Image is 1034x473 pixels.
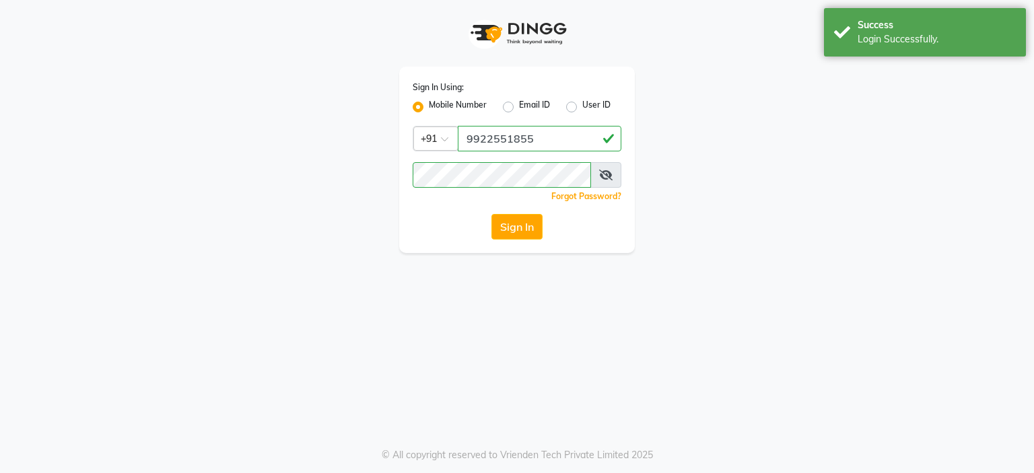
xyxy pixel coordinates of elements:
label: Email ID [519,99,550,115]
input: Username [458,126,621,151]
div: Success [858,18,1016,32]
label: Mobile Number [429,99,487,115]
label: Sign In Using: [413,81,464,94]
button: Sign In [491,214,543,240]
img: logo1.svg [463,13,571,53]
div: Login Successfully. [858,32,1016,46]
input: Username [413,162,591,188]
a: Forgot Password? [551,191,621,201]
label: User ID [582,99,611,115]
